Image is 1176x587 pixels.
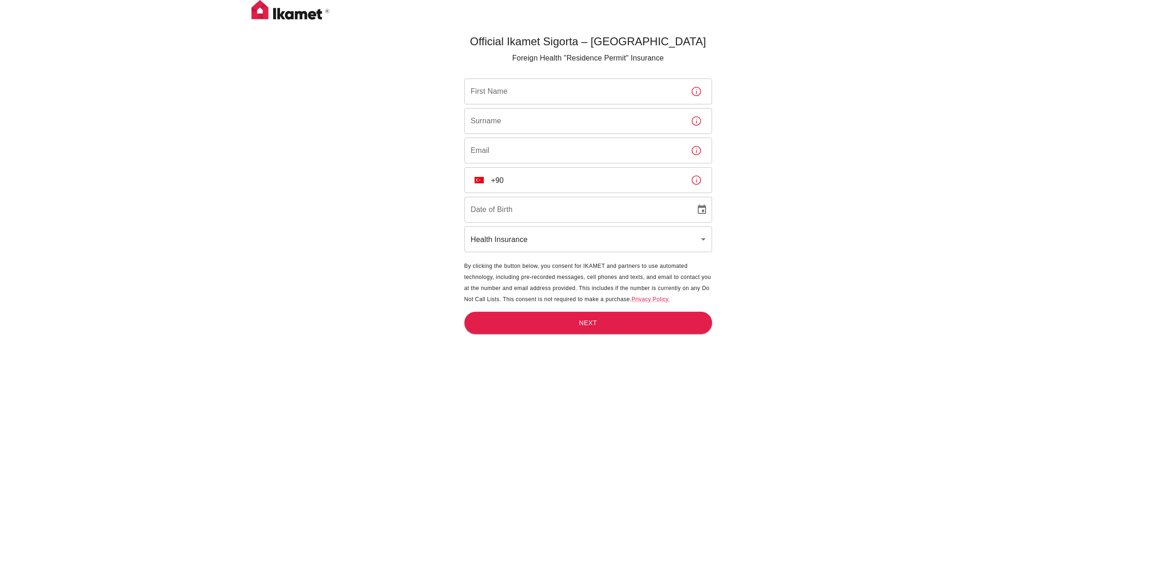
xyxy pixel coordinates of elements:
span: By clicking the button below, you consent for IKAMET and partners to use automated technology, in... [464,263,711,303]
div: Health Insurance [464,226,712,252]
p: Foreign Health "Residence Permit" Insurance [464,53,712,64]
button: Next [464,312,712,334]
button: Select country [471,172,487,188]
h5: Official Ikamet Sigorta – [GEOGRAPHIC_DATA] [464,34,712,49]
button: Choose date [693,200,711,219]
input: DD/MM/YYYY [464,197,689,223]
img: unknown [475,177,484,183]
a: Privacy Policy. [632,296,670,303]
